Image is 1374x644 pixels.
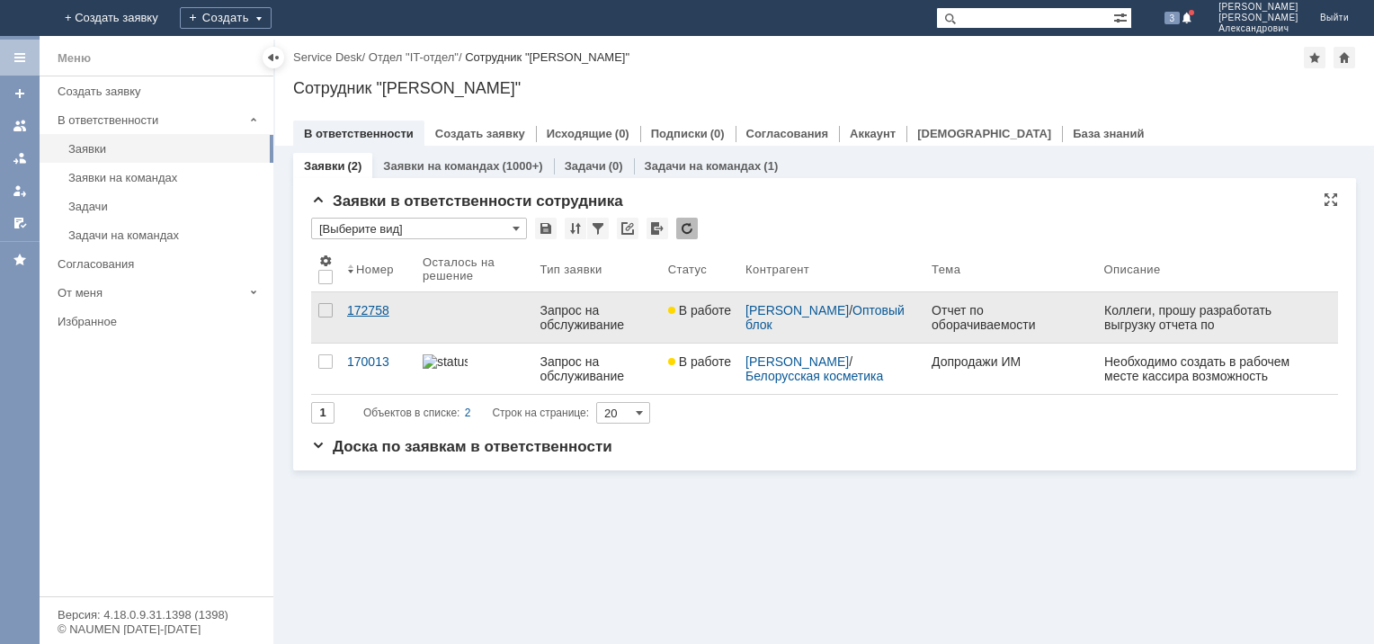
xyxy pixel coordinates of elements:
[257,85,416,128] a: #170013: Доработка/настройка отчетов УТ"/"1С: Розница"
[58,85,263,98] div: Создать заявку
[58,257,263,271] div: Согласования
[415,246,532,292] th: Осталось на решение
[423,255,511,282] div: Осталось на решение
[58,609,255,621] div: Версия: 4.18.0.9.31.1398 (1398)
[58,315,243,328] div: Избранное
[311,438,612,455] span: Доска по заявкам в ответственности
[58,113,243,127] div: В ответственности
[50,77,270,105] a: Создать заявку
[850,127,896,140] a: Аккаунт
[1334,47,1355,68] div: Сделать домашней страницей
[1113,8,1131,25] span: Расширенный поиск
[668,354,731,369] span: В работе
[293,50,362,64] a: Service Desk
[565,218,586,239] div: Сортировка...
[263,47,284,68] div: Скрыть меню
[661,292,738,343] a: В работе
[745,369,883,383] a: Белорусская косметика
[1218,2,1298,13] span: [PERSON_NAME]
[651,127,708,140] a: Подписки
[257,85,428,128] div: #170013: Доработка/настройка отчетов УТ"/"1С: Розница"
[5,79,34,108] a: Создать заявку
[676,218,698,239] div: Обновлять список
[617,218,638,239] div: Скопировать ссылку на список
[257,132,428,145] div: Допродажи ИМ
[61,192,270,220] a: Задачи
[647,218,668,239] div: Экспорт списка
[1324,192,1338,207] div: На всю страницу
[1304,47,1325,68] div: Добавить в избранное
[202,27,209,40] div: 0
[661,344,738,394] a: В работе
[31,25,75,42] div: Новая
[293,50,369,64] div: /
[745,303,917,332] div: /
[609,159,623,173] div: (0)
[340,292,415,343] a: 172758
[340,246,415,292] th: Номер
[540,263,602,276] div: Тип заявки
[423,354,468,369] img: statusbar-60 (1).png
[347,354,408,369] div: 170013
[932,303,1090,332] div: Отчет по оборачиваемости компании
[304,159,344,173] a: Заявки
[257,284,279,306] a: Колесниченко Максим
[924,344,1097,394] a: Допродажи ИМ
[257,216,428,245] div: #172758: Техническая поддержка 1с:УТ/розница
[587,218,609,239] div: Фильтрация...
[180,7,272,29] div: Создать
[502,159,542,173] div: (1000+)
[369,50,459,64] a: Отдел "IT-отдел"
[532,344,660,394] a: Запрос на обслуживание
[61,221,270,249] a: Задачи на командах
[257,249,428,274] div: Отчет по оборачиваемости компании
[318,254,333,268] span: Настройки
[540,303,653,332] div: Запрос на обслуживание
[710,127,725,140] div: (0)
[745,263,809,276] div: Контрагент
[383,159,499,173] a: Заявки на командах
[661,246,738,292] th: Статус
[257,155,279,176] a: Шаблинская Ирина
[745,354,917,383] div: /
[61,164,270,192] a: Заявки на командах
[5,209,34,237] a: Мои согласования
[465,402,471,424] div: 2
[565,159,606,173] a: Задачи
[745,354,849,369] a: [PERSON_NAME]
[924,292,1097,343] a: Отчет по оборачиваемости компании
[465,50,629,64] div: Сотрудник "[PERSON_NAME]"
[547,127,612,140] a: Исходящие
[68,142,263,156] div: Заявки
[1218,23,1298,34] span: Александрович
[1164,12,1181,24] span: 3
[645,159,762,173] a: Задачи на командах
[254,25,317,42] div: В работе
[1218,13,1298,23] span: [PERSON_NAME]
[615,127,629,140] div: (0)
[932,354,1090,369] div: Допродажи ИМ
[415,344,532,394] a: statusbar-60 (1).png
[535,218,557,239] div: Сохранить вид
[932,263,960,276] div: Тема
[257,216,408,245] a: #172758: Техническая поддержка 1с:УТ/розница
[61,135,270,163] a: Заявки
[68,228,263,242] div: Задачи на командах
[924,246,1097,292] th: Тема
[369,50,465,64] div: /
[363,407,459,419] span: Объектов в списке:
[58,623,255,635] div: © NAUMEN [DATE]-[DATE]
[311,192,623,210] span: Заявки в ответственности сотрудника
[532,246,660,292] th: Тип заявки
[435,127,525,140] a: Создать заявку
[363,402,589,424] i: Строк на странице:
[1104,263,1161,276] div: Описание
[745,303,849,318] a: [PERSON_NAME]
[68,171,263,184] div: Заявки на командах
[5,144,34,173] a: Заявки в моей ответственности
[347,159,361,173] div: (2)
[5,176,34,205] a: Мои заявки
[763,159,778,173] div: (1)
[532,292,660,343] a: Запрос на обслуживание
[304,127,414,140] a: В ответственности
